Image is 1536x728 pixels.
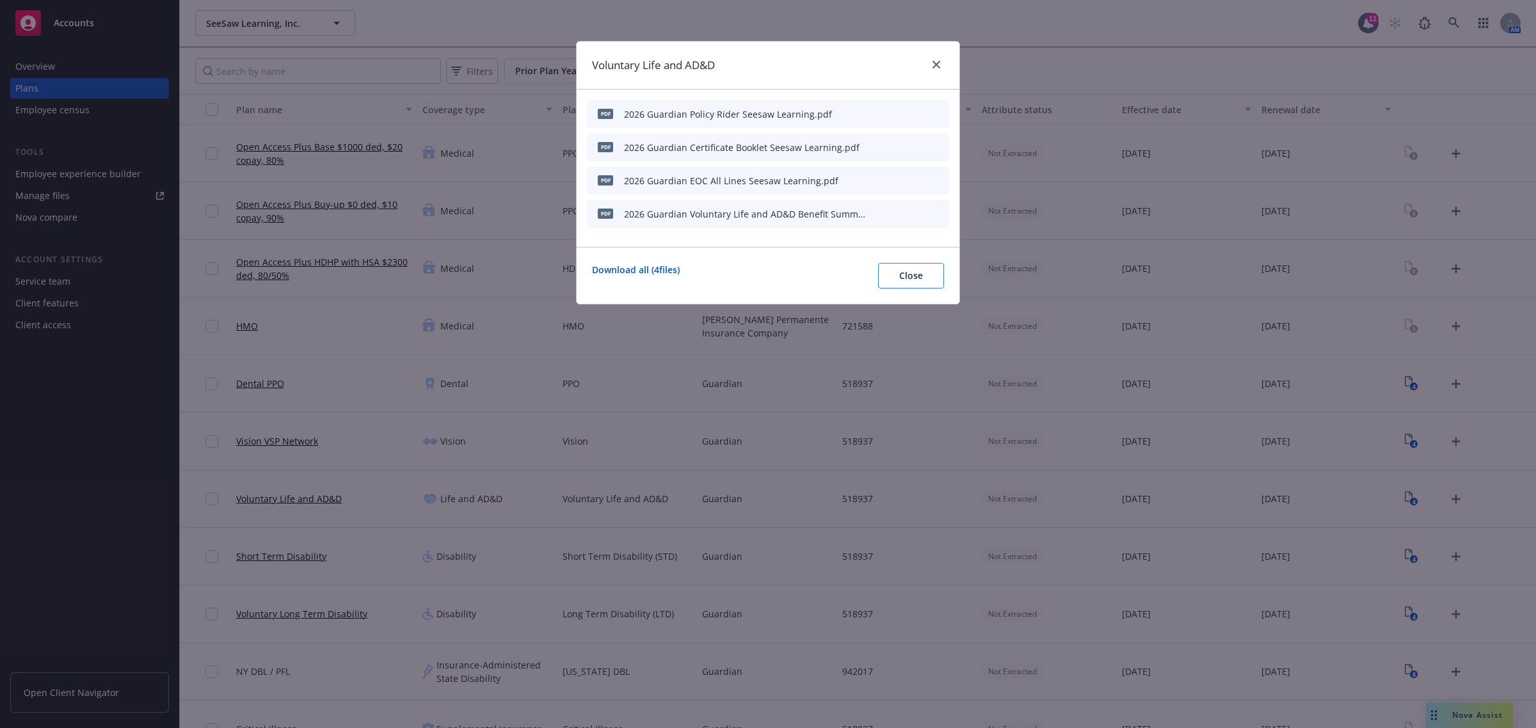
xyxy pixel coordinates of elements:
div: 2026 Guardian Voluntary Life and AD&D Benefit Summary Seesaw Learning.pdf [624,207,868,221]
button: archive file [934,174,944,187]
span: pdf [598,142,613,152]
button: preview file [912,207,924,221]
span: pdf [598,209,613,218]
button: download file [892,207,902,221]
span: pdf [598,109,613,118]
a: close [929,57,944,72]
span: pdf [598,175,613,185]
button: download file [892,174,902,187]
button: preview file [912,141,924,154]
button: archive file [934,107,944,121]
a: Download all ( 4 files) [592,263,680,289]
div: 2026 Guardian Policy Rider Seesaw Learning.pdf [624,107,832,121]
button: archive file [934,207,944,221]
button: preview file [912,107,924,121]
button: Close [878,263,944,289]
h1: Voluntary Life and AD&D [592,57,715,74]
button: archive file [934,141,944,154]
div: 2026 Guardian EOC All Lines Seesaw Learning.pdf [624,174,838,187]
div: 2026 Guardian Certificate Booklet Seesaw Learning.pdf [624,141,860,154]
button: preview file [912,174,924,187]
span: Close [899,269,923,281]
button: download file [892,141,902,154]
button: download file [892,107,902,121]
